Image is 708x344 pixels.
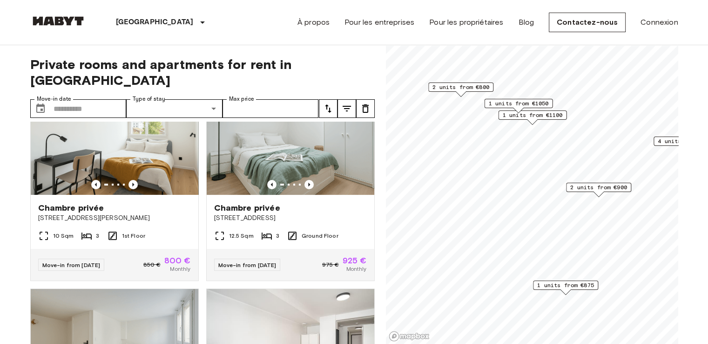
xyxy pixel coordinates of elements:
a: Marketing picture of unit FR-18-002-015-03HPrevious imagePrevious imageChambre privée[STREET_ADDR... [30,83,199,281]
label: Type of stay [133,95,165,103]
button: tune [319,99,337,118]
span: 3 [276,232,279,240]
p: [GEOGRAPHIC_DATA] [116,17,194,28]
span: 1 units from €1100 [502,111,562,119]
button: tune [337,99,356,118]
label: Move-in date [37,95,71,103]
span: 850 € [143,261,161,269]
button: Previous image [128,180,138,189]
img: Habyt [30,16,86,26]
span: [STREET_ADDRESS][PERSON_NAME] [38,213,191,223]
a: Pour les entreprises [344,17,414,28]
span: [STREET_ADDRESS] [214,213,367,223]
a: Contactez-nous [549,13,626,32]
button: Previous image [267,180,276,189]
div: Map marker [428,83,493,97]
div: Map marker [566,183,631,197]
a: Mapbox logo [389,331,430,342]
div: Map marker [498,110,566,125]
a: Pour les propriétaires [429,17,503,28]
button: Previous image [91,180,101,189]
div: Map marker [484,99,553,113]
span: Chambre privée [38,202,104,213]
a: Marketing picture of unit FR-18-001-006-001Previous imagePrevious imageChambre privée[STREET_ADDR... [206,83,375,281]
span: 3 [96,232,99,240]
span: Chambre privée [214,202,280,213]
button: Choose date [31,99,50,118]
span: Move-in from [DATE] [42,261,101,268]
span: 1st Floor [122,232,145,240]
img: Marketing picture of unit FR-18-001-006-001 [207,83,374,195]
button: Previous image [304,180,314,189]
span: Ground Floor [302,232,338,240]
a: À propos [297,17,330,28]
span: 2 units from €800 [432,83,489,91]
span: Monthly [170,265,190,273]
img: Marketing picture of unit FR-18-002-015-03H [31,83,198,195]
a: Connexion [641,17,678,28]
button: tune [356,99,375,118]
span: Move-in from [DATE] [218,261,276,268]
span: 1 units from €875 [537,281,594,289]
span: 925 € [343,256,367,265]
div: Map marker [533,281,598,295]
a: Blog [518,17,534,28]
span: 975 € [322,261,339,269]
span: 1 units from €1050 [488,99,548,108]
label: Max price [229,95,254,103]
span: 10 Sqm [53,232,74,240]
span: 2 units from €900 [570,183,627,192]
span: 12.5 Sqm [229,232,254,240]
span: Private rooms and apartments for rent in [GEOGRAPHIC_DATA] [30,56,375,88]
span: Monthly [346,265,366,273]
span: 800 € [164,256,191,265]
